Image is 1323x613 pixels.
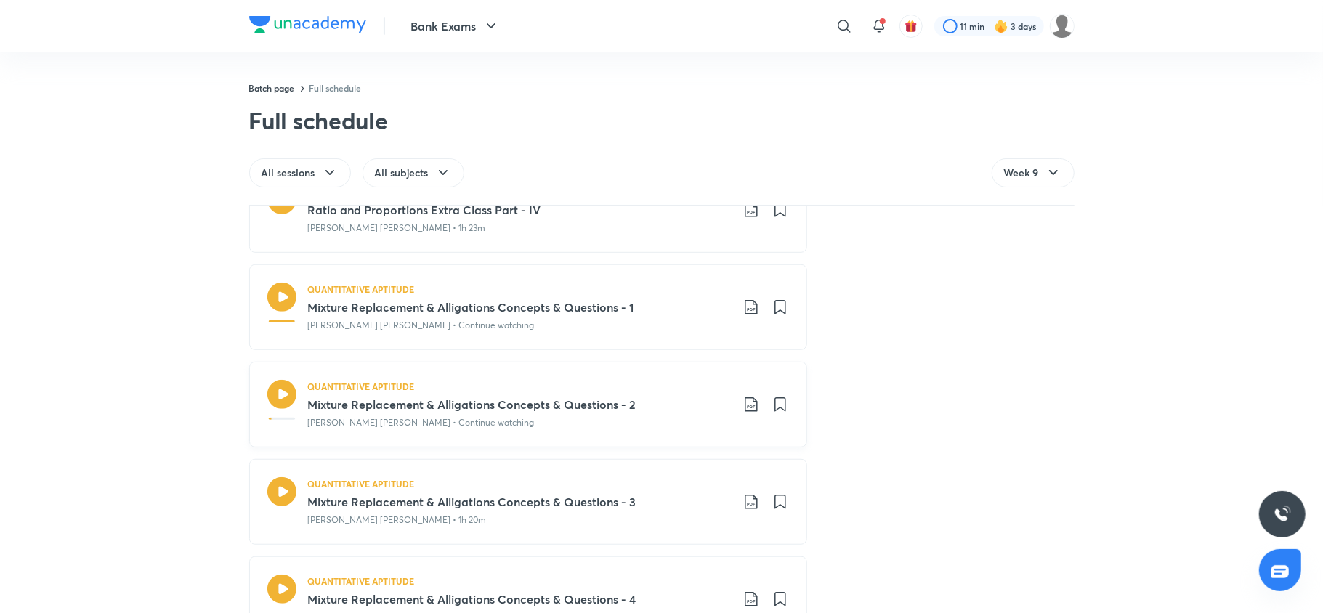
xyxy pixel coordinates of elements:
h5: QUANTITATIVE APTITUDE [308,283,415,296]
img: rohit [1050,14,1075,38]
span: All subjects [375,166,429,180]
h3: Mixture Replacement & Alligations Concepts & Questions - 2 [308,396,731,413]
span: All sessions [262,166,315,180]
button: Bank Exams [402,12,509,41]
h5: QUANTITATIVE APTITUDE [308,380,415,393]
div: Full schedule [249,106,388,135]
span: Week 9 [1004,166,1039,180]
h5: QUANTITATIVE APTITUDE [308,477,415,490]
img: Company Logo [249,16,366,33]
h5: QUANTITATIVE APTITUDE [308,575,415,588]
a: Full schedule [309,82,362,94]
h3: Mixture Replacement & Alligations Concepts & Questions - 3 [308,493,731,511]
a: Batch page [249,82,295,94]
h3: Mixture Replacement & Alligations Concepts & Questions - 1 [308,299,731,316]
a: QUANTITATIVE APTITUDEMixture Replacement & Alligations Concepts & Questions - 2[PERSON_NAME] [PER... [249,362,807,447]
a: QUANTITATIVE APTITUDEMixture Replacement & Alligations Concepts & Questions - 1[PERSON_NAME] [PER... [249,264,807,350]
p: [PERSON_NAME] [PERSON_NAME] • Continue watching [308,319,535,332]
img: ttu [1274,506,1291,523]
p: [PERSON_NAME] [PERSON_NAME] • Continue watching [308,416,535,429]
img: streak [994,19,1008,33]
a: QUANTITATIVE APTITUDEMixture Replacement & Alligations Concepts & Questions - 3[PERSON_NAME] [PER... [249,459,807,545]
h3: Ratio and Proportions Extra Class Part - IV [308,201,731,219]
p: [PERSON_NAME] [PERSON_NAME] • 1h 20m [308,513,487,527]
h3: Mixture Replacement & Alligations Concepts & Questions - 4 [308,590,731,608]
p: [PERSON_NAME] [PERSON_NAME] • 1h 23m [308,222,486,235]
a: Company Logo [249,16,366,37]
a: QUANTITATIVE APTITUDERatio and Proportions Extra Class Part - IV[PERSON_NAME] [PERSON_NAME] • 1h 23m [249,167,807,253]
img: avatar [905,20,918,33]
button: avatar [899,15,923,38]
